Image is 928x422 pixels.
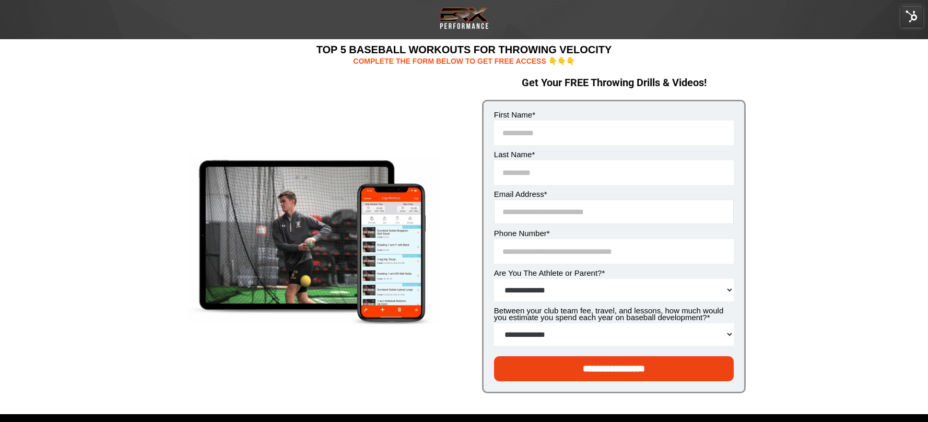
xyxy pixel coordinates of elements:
img: Top 5 Workouts - Throwing [187,155,441,325]
img: HubSpot Tools Menu Toggle [901,5,923,27]
span: First Name [494,110,532,119]
img: Transparent Black BRX Logo White Performance Small [438,5,490,31]
span: Are You The Athlete or Parent? [494,268,602,277]
span: Last Name [494,150,532,159]
span: TOP 5 BASEBALL WORKOUTS FOR THROWING VELOCITY [316,44,612,55]
h2: Get Your FREE Throwing Drills & Videos! [482,76,746,89]
span: Email Address [494,190,544,198]
span: Between your club team fee, travel, and lessons, how much would you estimate you spend each year ... [494,306,723,322]
span: Phone Number [494,229,547,238]
span: COMPLETE THE FORM BELOW TO GET FREE ACCESS 👇👇👇 [353,57,574,65]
